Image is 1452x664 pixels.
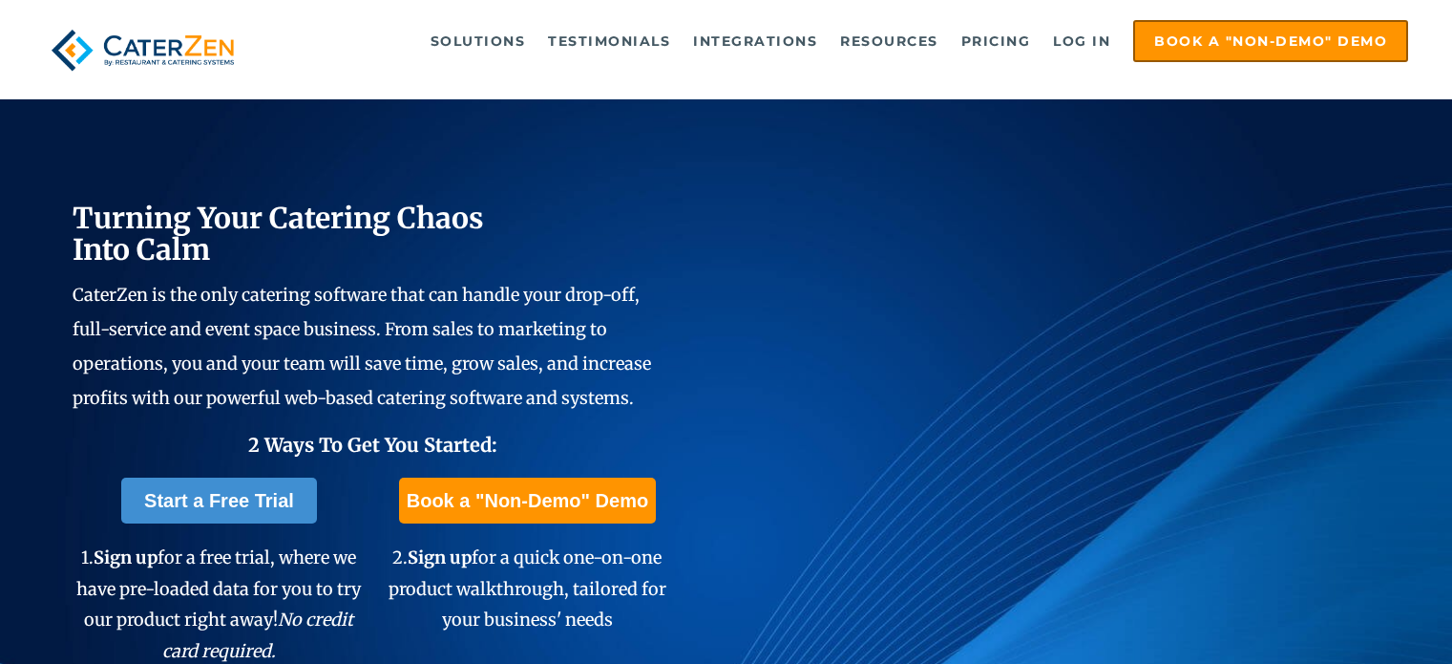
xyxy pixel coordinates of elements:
a: Testimonials [538,22,680,60]
a: Solutions [421,22,536,60]
a: Resources [831,22,948,60]
span: 2. for a quick one-on-one product walkthrough, tailored for your business' needs [389,546,666,631]
span: Turning Your Catering Chaos Into Calm [73,200,484,268]
a: Start a Free Trial [121,478,317,524]
a: Pricing [952,22,1041,60]
span: Sign up [94,546,158,568]
span: CaterZen is the only catering software that can handle your drop-off, full-service and event spac... [73,284,651,409]
span: 1. for a free trial, where we have pre-loaded data for you to try our product right away! [76,546,361,661]
em: No credit card required. [162,609,354,661]
div: Navigation Menu [277,20,1408,62]
span: 2 Ways To Get You Started: [248,433,497,457]
iframe: Help widget launcher [1282,589,1431,643]
a: Book a "Non-Demo" Demo [399,478,656,524]
a: Log in [1043,22,1120,60]
img: caterzen [44,20,242,80]
a: Integrations [684,22,827,60]
a: Book a "Non-Demo" Demo [1133,20,1408,62]
span: Sign up [408,546,472,568]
